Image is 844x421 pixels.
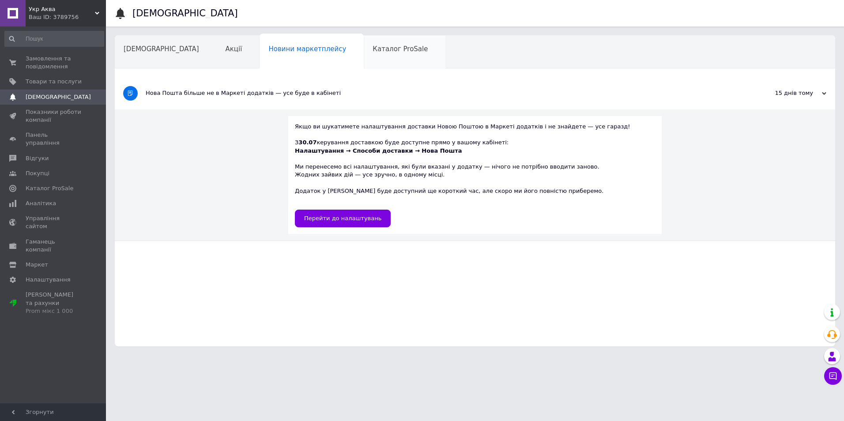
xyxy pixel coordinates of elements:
span: Відгуки [26,154,49,162]
button: Чат з покупцем [824,367,842,385]
b: 30.07 [298,139,316,146]
a: Перейти до налаштувань [295,210,391,227]
div: Якщо ви шукатимете налаштування доставки Новою Поштою в Маркеті додатків і не знайдете — усе гара... [295,123,655,195]
span: Показники роботи компанії [26,108,82,124]
span: [PERSON_NAME] та рахунки [26,291,82,315]
span: Перейти до налаштувань [304,215,381,222]
span: Панель управління [26,131,82,147]
span: Управління сайтом [26,214,82,230]
span: Замовлення та повідомлення [26,55,82,71]
span: Маркет [26,261,48,269]
div: Prom мікс 1 000 [26,307,82,315]
span: Покупці [26,169,49,177]
span: Новини маркетплейсу [268,45,346,53]
span: Каталог ProSale [26,184,73,192]
span: Товари та послуги [26,78,82,86]
div: Ваш ID: 3789756 [29,13,106,21]
span: Гаманець компанії [26,238,82,254]
div: Нова Пошта більше не в Маркеті додатків — усе буде в кабінеті [146,89,738,97]
b: Налаштування → Способи доставки → Нова Пошта [295,147,462,154]
span: Каталог ProSale [373,45,428,53]
span: Аналітика [26,199,56,207]
span: [DEMOGRAPHIC_DATA] [26,93,91,101]
span: [DEMOGRAPHIC_DATA] [124,45,199,53]
input: Пошук [4,31,104,47]
h1: [DEMOGRAPHIC_DATA] [132,8,238,19]
span: Укр Аква [29,5,95,13]
span: Налаштування [26,276,71,284]
span: Акції [226,45,242,53]
div: 15 днів тому [738,89,826,97]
